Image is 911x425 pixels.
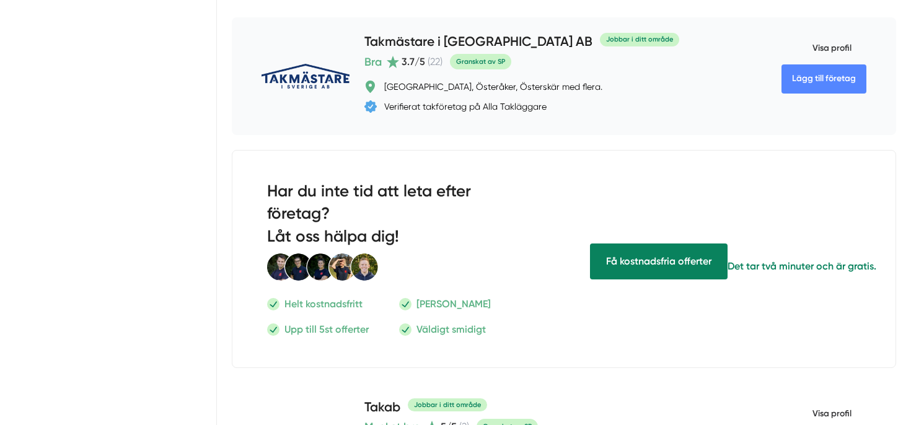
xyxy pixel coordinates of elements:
[600,33,679,46] div: Jobbar i ditt område
[781,32,852,64] span: Visa profil
[267,180,522,253] h2: Har du inte tid att leta efter företag? Låt oss hälpa dig!
[262,64,350,89] img: Takmästare i Sverige AB
[384,81,602,93] div: [GEOGRAPHIC_DATA], Österåker, Österskär med flera.
[450,54,511,69] span: Granskat av SP
[416,322,486,337] p: Väldigt smidigt
[284,322,369,337] p: Upp till 5st offerter
[781,64,866,93] : Lägg till företag
[364,32,592,53] h4: Takmästare i [GEOGRAPHIC_DATA] AB
[590,243,728,279] span: Få hjälp
[402,56,425,68] span: 3.7 /5
[384,100,547,113] div: Verifierat takföretag på Alla Takläggare
[428,56,442,68] span: ( 22 )
[364,53,382,71] span: Bra
[364,398,400,418] h4: Takab
[267,253,379,281] img: Smartproduktion Personal
[408,398,487,411] div: Jobbar i ditt område
[728,258,876,274] p: Det tar två minuter och är gratis.
[416,296,491,312] p: [PERSON_NAME]
[284,296,363,312] p: Helt kostnadsfritt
